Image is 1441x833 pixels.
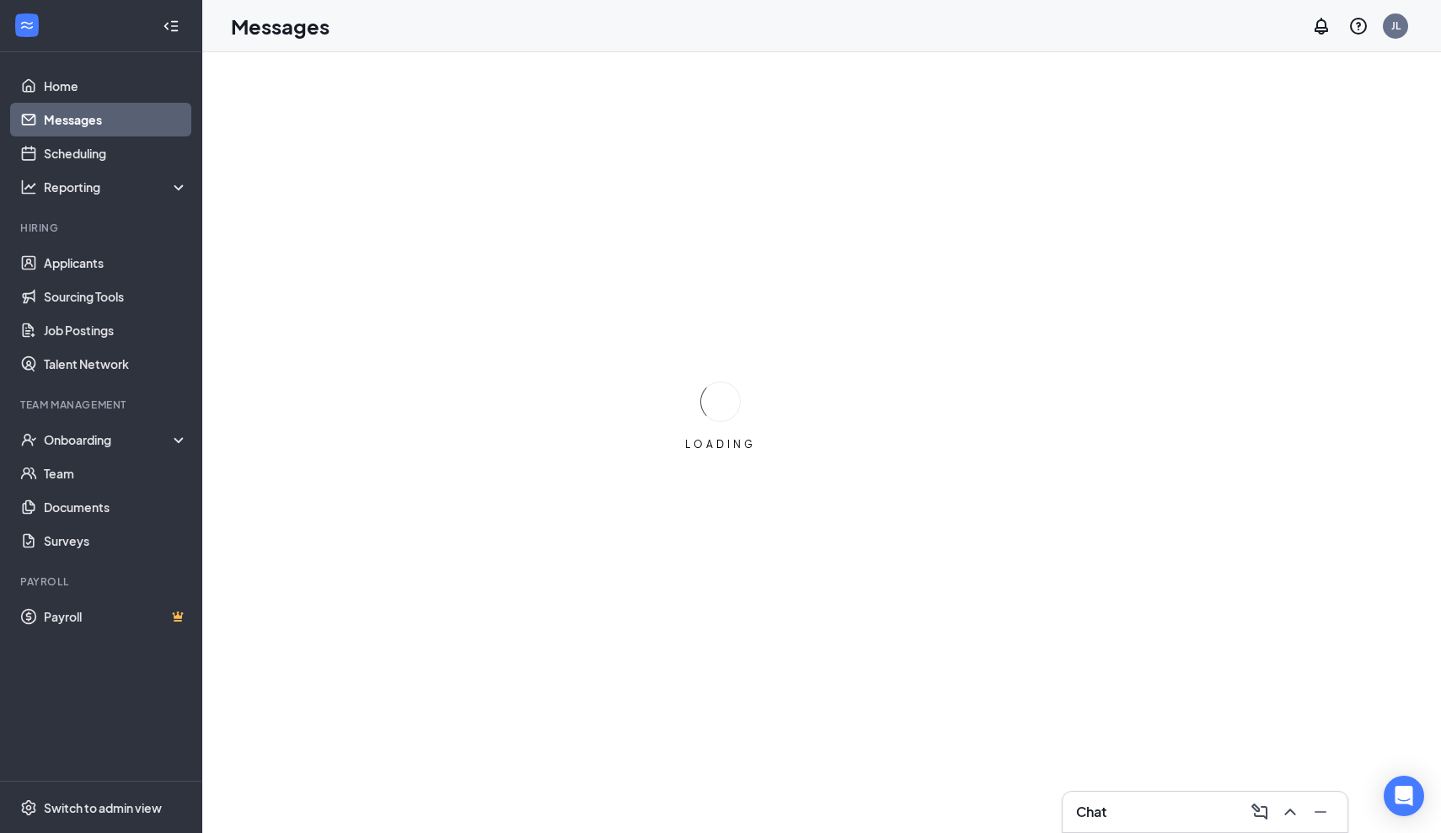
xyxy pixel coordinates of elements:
[44,103,188,136] a: Messages
[1311,16,1331,36] svg: Notifications
[19,17,35,34] svg: WorkstreamLogo
[1384,776,1424,816] div: Open Intercom Messenger
[20,398,185,412] div: Team Management
[20,574,185,589] div: Payroll
[163,18,179,35] svg: Collapse
[1391,19,1401,33] div: JL
[44,431,174,448] div: Onboarding
[1277,798,1304,825] button: ChevronUp
[1280,802,1300,822] svg: ChevronUp
[20,221,185,235] div: Hiring
[44,246,188,280] a: Applicants
[20,179,37,195] svg: Analysis
[1348,16,1369,36] svg: QuestionInfo
[44,490,188,524] a: Documents
[44,136,188,170] a: Scheduling
[44,69,188,103] a: Home
[44,799,162,816] div: Switch to admin view
[1250,802,1270,822] svg: ComposeMessage
[1310,802,1331,822] svg: Minimize
[1246,798,1273,825] button: ComposeMessage
[1307,798,1334,825] button: Minimize
[20,431,37,448] svg: UserCheck
[678,437,763,451] div: LOADING
[20,799,37,816] svg: Settings
[44,280,188,313] a: Sourcing Tools
[44,457,188,490] a: Team
[44,600,188,633] a: PayrollCrown
[1076,803,1106,821] h3: Chat
[44,524,188,558] a: Surveys
[231,12,329,40] h1: Messages
[44,179,189,195] div: Reporting
[44,313,188,347] a: Job Postings
[44,347,188,381] a: Talent Network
